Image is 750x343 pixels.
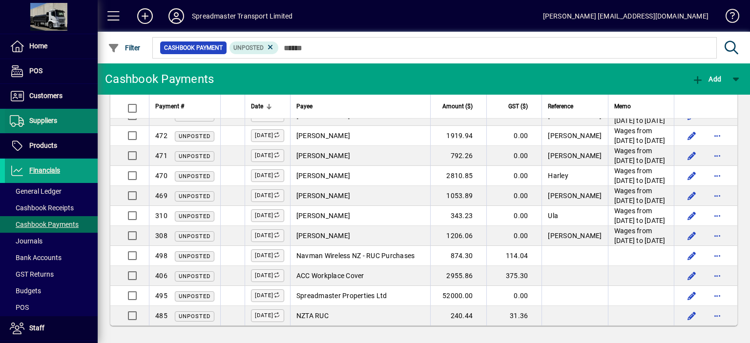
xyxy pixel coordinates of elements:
span: 498 [155,252,167,260]
td: 114.04 [486,246,542,266]
span: Date [251,101,263,112]
button: Edit [684,288,700,303]
span: [PERSON_NAME] [548,132,602,140]
span: [PERSON_NAME] [548,152,602,160]
button: More options [709,108,725,123]
div: Cashbook Payments [105,71,214,87]
button: Edit [684,228,700,243]
span: 473 [155,112,167,120]
div: [PERSON_NAME] [EMAIL_ADDRESS][DOMAIN_NAME] [543,8,708,24]
button: Add [689,70,724,88]
button: More options [709,228,725,243]
td: 874.30 [430,246,487,266]
div: Reference [548,101,602,112]
span: Harley [548,172,568,180]
span: Cashbook Payments [10,221,79,228]
button: Edit [684,248,700,263]
td: 1053.89 [430,186,487,206]
a: Knowledge Base [718,2,738,34]
a: Products [5,134,98,158]
span: 406 [155,272,167,280]
span: 471 [155,152,167,160]
div: Date [251,101,284,112]
td: 0.00 [486,206,542,226]
span: Payee [296,101,312,112]
td: 1919.94 [430,126,487,146]
span: Home [29,42,47,50]
button: Profile [161,7,192,25]
td: 240.44 [430,306,487,325]
button: More options [709,308,725,323]
span: Unposted [179,293,210,300]
span: Wages from [DATE] to [DATE] [614,227,666,244]
button: Filter [105,39,143,57]
span: Spreadmaster Properties Ltd [296,292,387,300]
span: Unposted [179,133,210,140]
span: Suppliers [29,117,57,124]
span: POS [10,303,29,311]
div: Amount ($) [437,101,482,112]
button: More options [709,248,725,263]
div: GST ($) [493,101,537,112]
td: 343.23 [430,206,487,226]
label: [DATE] [251,309,284,322]
button: More options [709,128,725,143]
a: Home [5,34,98,59]
button: Edit [684,168,700,183]
button: Edit [684,108,700,123]
mat-chip: Transaction status: Unposted [229,41,279,54]
label: [DATE] [251,129,284,142]
button: More options [709,288,725,303]
span: Navman Wireless NZ - RUC Purchases [296,252,415,260]
td: 0.00 [486,146,542,166]
a: General Ledger [5,183,98,200]
label: [DATE] [251,249,284,262]
span: [PERSON_NAME] [548,232,602,240]
button: More options [709,188,725,203]
span: Filter [108,44,141,52]
span: Products [29,141,57,149]
div: Payee [296,101,424,112]
div: Payment # [155,101,214,112]
a: Budgets [5,282,98,299]
span: Budgets [10,287,41,295]
a: Suppliers [5,109,98,133]
span: Wages from [DATE] to [DATE] [614,167,666,184]
div: Spreadmaster Transport Limited [192,8,292,24]
span: Journals [10,237,42,245]
span: Unposted [179,153,210,160]
span: 472 [155,132,167,140]
span: 308 [155,232,167,240]
span: Ula [548,212,558,220]
td: 2810.85 [430,166,487,186]
label: [DATE] [251,269,284,282]
button: Edit [684,128,700,143]
label: [DATE] [251,149,284,162]
button: More options [709,268,725,283]
span: [PERSON_NAME] [548,192,602,200]
div: Memo [614,101,668,112]
span: Payment # [155,101,184,112]
td: 2955.86 [430,266,487,286]
button: Edit [684,268,700,283]
button: More options [709,208,725,223]
button: More options [709,168,725,183]
span: Financials [29,166,60,174]
span: [PERSON_NAME] [296,152,350,160]
a: Cashbook Payments [5,216,98,233]
span: Memo [614,101,631,112]
span: ACC Workplace Cover [296,272,364,280]
a: Cashbook Receipts [5,200,98,216]
a: Journals [5,233,98,249]
span: Unposted [179,173,210,180]
span: Unposted [179,113,210,120]
span: General Ledger [10,187,62,195]
span: Wages from [DATE] to [DATE] [614,207,666,224]
span: GST Returns [10,270,54,278]
span: Unposted [179,253,210,260]
span: Reference [548,101,573,112]
span: Unposted [179,313,210,320]
td: 1206.06 [430,226,487,246]
label: [DATE] [251,229,284,242]
label: [DATE] [251,189,284,202]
